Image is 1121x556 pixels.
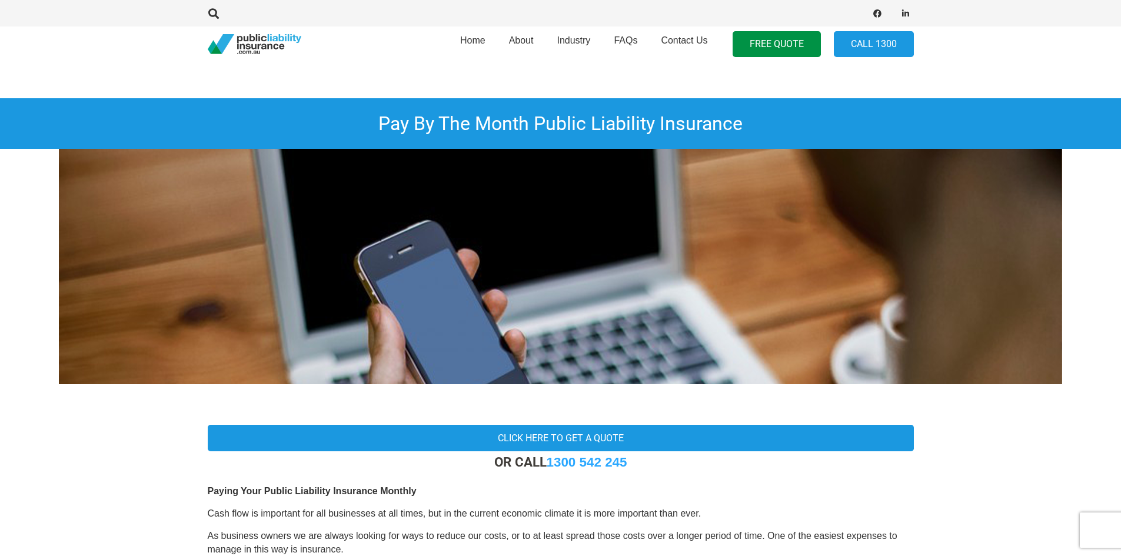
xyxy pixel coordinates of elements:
[602,23,649,65] a: FAQs
[494,454,627,470] strong: OR CALL
[208,34,301,55] a: pli_logotransparent
[208,530,914,556] p: As business owners we are always looking for ways to reduce our costs, or to at least spread thos...
[208,425,914,451] a: Click here to get a quote
[733,31,821,58] a: FREE QUOTE
[869,5,886,22] a: Facebook
[834,31,914,58] a: Call 1300
[557,35,590,45] span: Industry
[545,23,602,65] a: Industry
[448,23,497,65] a: Home
[509,35,534,45] span: About
[208,507,914,520] p: Cash flow is important for all businesses at all times, but in the current economic climate it is...
[649,23,719,65] a: Contact Us
[59,149,1062,384] img: Public Liability Insurance NSW
[661,35,707,45] span: Contact Us
[897,5,914,22] a: LinkedIn
[208,486,417,496] b: Paying Your Public Liability Insurance Monthly
[497,23,545,65] a: About
[547,455,627,470] a: 1300 542 245
[614,35,637,45] span: FAQs
[202,8,226,19] a: Search
[460,35,485,45] span: Home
